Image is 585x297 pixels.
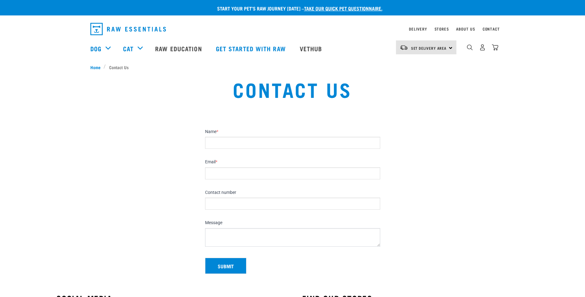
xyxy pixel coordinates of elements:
img: van-moving.png [400,45,408,50]
img: Raw Essentials Logo [90,23,166,35]
a: Home [90,64,104,70]
nav: breadcrumbs [90,64,495,70]
a: Dog [90,44,101,53]
a: take our quick pet questionnaire. [304,7,382,10]
label: Message [205,220,380,226]
button: Submit [205,258,246,274]
img: home-icon@2x.png [492,44,498,51]
span: Set Delivery Area [411,47,447,49]
span: Home [90,64,101,70]
a: About Us [456,28,475,30]
a: Delivery [409,28,427,30]
label: Email [205,159,380,165]
nav: dropdown navigation [85,20,500,38]
a: Cat [123,44,134,53]
img: user.png [479,44,486,51]
img: home-icon-1@2x.png [467,44,473,50]
a: Contact [483,28,500,30]
a: Raw Education [149,36,209,61]
a: Vethub [294,36,330,61]
h1: Contact Us [109,78,476,100]
label: Contact number [205,190,380,195]
a: Stores [435,28,449,30]
a: Get started with Raw [210,36,294,61]
label: Name [205,129,380,135]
